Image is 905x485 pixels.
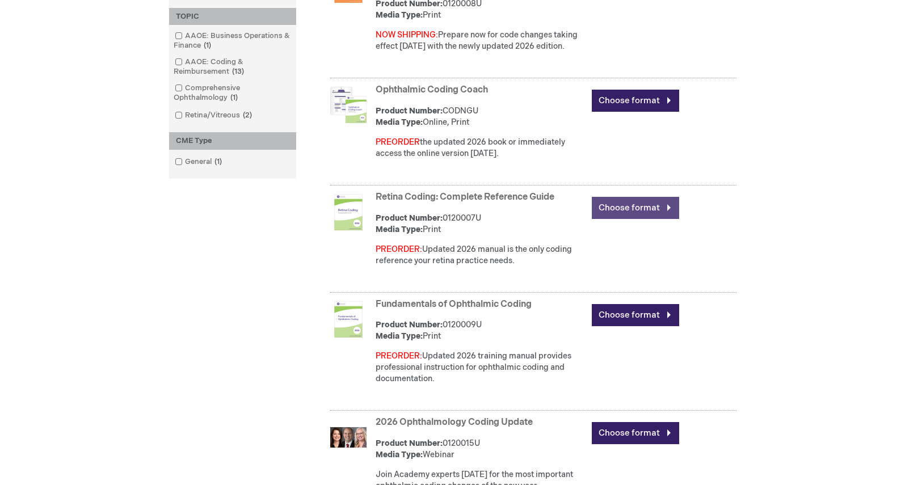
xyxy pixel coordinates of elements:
[201,41,214,50] span: 1
[376,213,586,235] div: 0120007U Print
[376,30,438,40] font: NOW SHIPPING:
[376,213,443,223] strong: Product Number:
[376,351,586,385] p: Updated 2026 training manual provides professional instruction for ophthalmic coding and document...
[228,93,241,102] span: 1
[376,117,423,127] strong: Media Type:
[240,111,255,120] span: 2
[172,31,293,51] a: AAOE: Business Operations & Finance1
[376,137,586,159] p: the updated 2026 book or immediately access the online version [DATE].
[330,419,367,456] img: 2026 Ophthalmology Coding Update
[376,244,422,254] font: PREORDER:
[376,438,443,448] strong: Product Number:
[376,106,443,116] strong: Product Number:
[376,137,420,147] span: PREORDER
[376,438,586,461] div: 0120015U Webinar
[376,29,586,52] div: Prepare now for code changes taking effect [DATE] with the newly updated 2026 edition.
[229,67,247,76] span: 13
[376,225,423,234] strong: Media Type:
[376,319,586,342] div: 0120009U Print
[330,301,367,338] img: Fundamentals of Ophthalmic Coding
[330,194,367,230] img: Retina Coding: Complete Reference Guide
[376,244,586,267] p: Updated 2026 manual is the only coding reference your retina practice needs.
[376,320,443,330] strong: Product Number:
[169,8,296,26] div: TOPIC
[376,192,554,203] a: Retina Coding: Complete Reference Guide
[172,110,256,121] a: Retina/Vitreous2
[592,304,679,326] a: Choose format
[592,90,679,112] a: Choose format
[172,57,293,77] a: AAOE: Coding & Reimbursement13
[172,83,293,103] a: Comprehensive Ophthalmology1
[376,331,423,341] strong: Media Type:
[376,351,422,361] font: PREORDER:
[376,10,423,20] strong: Media Type:
[376,85,488,95] a: Ophthalmic Coding Coach
[169,132,296,150] div: CME Type
[376,299,532,310] a: Fundamentals of Ophthalmic Coding
[212,157,225,166] span: 1
[172,157,226,167] a: General1
[376,450,423,459] strong: Media Type:
[592,422,679,444] a: Choose format
[592,197,679,219] a: Choose format
[376,417,533,428] a: 2026 Ophthalmology Coding Update
[376,106,586,128] div: CODNGU Online, Print
[330,87,367,123] img: Ophthalmic Coding Coach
